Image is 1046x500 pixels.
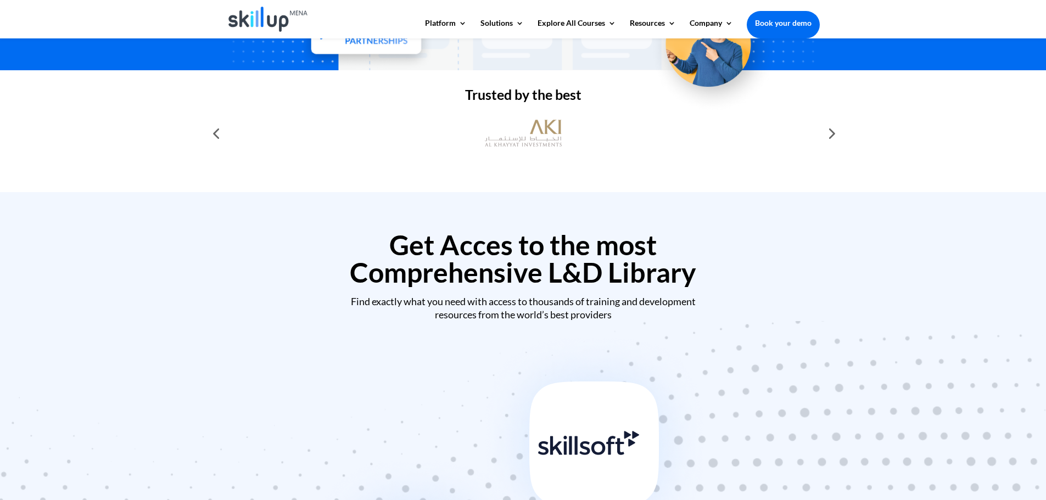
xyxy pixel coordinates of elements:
h2: Get Acces to the most Comprehensive L&D Library [227,231,820,291]
div: أداة الدردشة [878,381,1046,500]
iframe: Chat Widget [878,381,1046,500]
a: Solutions [480,19,524,38]
img: Skillup Mena [228,7,308,32]
a: Explore All Courses [538,19,616,38]
a: Resources [630,19,676,38]
a: Company [690,19,733,38]
a: Book your demo [747,11,820,35]
img: al khayyat investments logo [485,114,562,153]
h2: Trusted by the best [227,88,820,107]
div: Find exactly what you need with access to thousands of training and development resources from th... [227,295,820,321]
a: Platform [425,19,467,38]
